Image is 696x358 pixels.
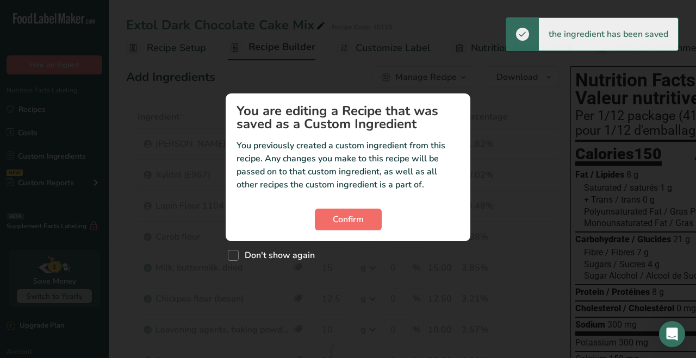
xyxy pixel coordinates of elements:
h1: You are editing a Recipe that was saved as a Custom Ingredient [237,104,459,130]
span: Don't show again [239,250,315,261]
div: the ingredient has been saved [539,18,678,51]
span: Confirm [333,213,364,226]
button: Confirm [315,209,382,230]
div: Open Intercom Messenger [659,321,685,347]
p: You previously created a custom ingredient from this recipe. Any changes you make to this recipe ... [237,139,459,191]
